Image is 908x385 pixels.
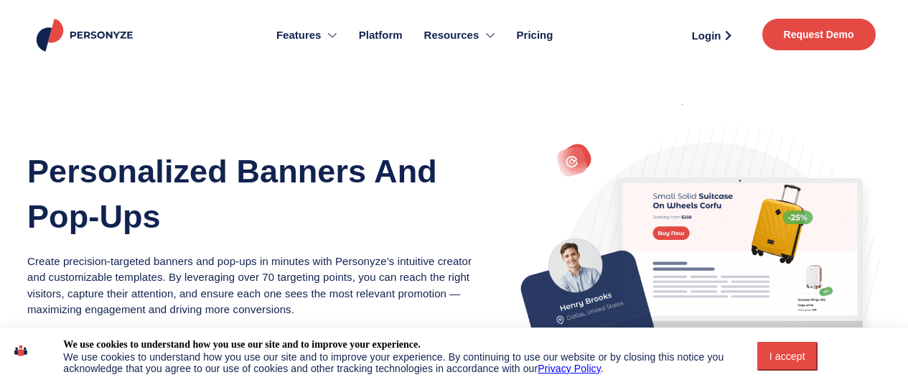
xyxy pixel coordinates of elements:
div: We use cookies to understand how you use our site and to improve your experience. By continuing t... [63,351,730,374]
a: Resources [413,7,506,63]
a: Privacy Policy [538,363,601,374]
a: Request Demo [762,19,876,50]
div: We use cookies to understand how you use our site and to improve your experience. [63,338,420,351]
p: Create precision-targeted banners and pop-ups in minutes with Personyze’s intuitive creator and c... [27,254,476,318]
button: I accept [757,342,818,371]
img: Personyze logo [34,19,139,52]
a: Login [675,24,748,46]
span: Platform [359,27,403,44]
span: Login [692,30,721,41]
a: Pricing [506,7,564,63]
span: Pricing [517,27,553,44]
img: icon [14,338,27,363]
a: Platform [348,7,413,63]
h1: Personalized banners and pop-ups [27,149,476,239]
span: Features [276,27,322,44]
span: Request Demo [784,29,854,40]
a: Features [266,7,348,63]
div: I accept [766,351,809,362]
span: Resources [424,27,479,44]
